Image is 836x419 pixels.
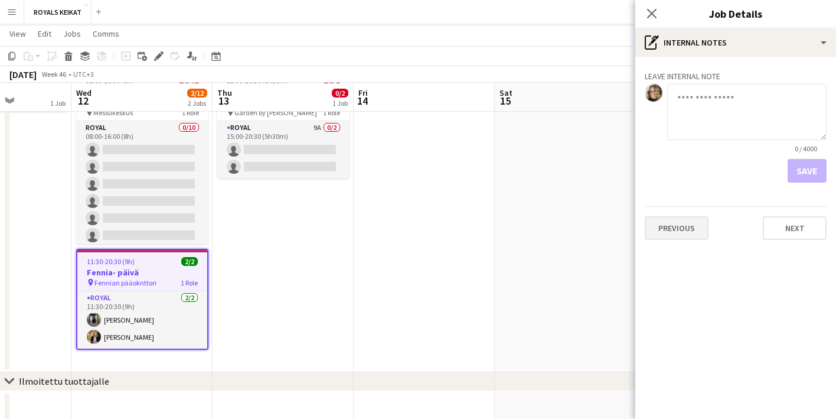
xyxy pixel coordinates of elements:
[332,89,348,98] span: 0/2
[9,69,37,80] div: [DATE]
[187,89,207,98] span: 2/12
[217,87,232,98] span: Thu
[93,28,119,39] span: Comms
[785,144,827,153] span: 0 / 4000
[763,216,827,240] button: Next
[50,99,66,108] div: 1 Job
[93,108,133,117] span: Messukeskus
[19,375,109,387] div: Ilmoitettu tuottajalle
[323,108,340,117] span: 1 Role
[635,28,836,57] div: Internal notes
[77,291,207,349] app-card-role: Royal2/211:30-20:30 (9h)[PERSON_NAME][PERSON_NAME]
[73,70,94,79] div: UTC+3
[357,94,368,108] span: 14
[38,28,51,39] span: Edit
[645,216,708,240] button: Previous
[181,278,198,287] span: 1 Role
[234,108,317,117] span: Garden by [PERSON_NAME]
[181,257,198,266] span: 2/2
[9,28,26,39] span: View
[76,249,208,350] app-job-card: 11:30-20:30 (9h)2/2Fennia- päivä Fennian pääoknttori1 RoleRoyal2/211:30-20:30 (9h)[PERSON_NAME][P...
[39,70,68,79] span: Week 46
[499,87,512,98] span: Sat
[76,69,208,244] app-job-card: 08:00-16:00 (8h)0/10[PERSON_NAME] - Atea Focus 2025 Messukeskus1 RoleRoyal0/1008:00-16:00 (8h)
[332,99,348,108] div: 1 Job
[76,87,92,98] span: Wed
[63,28,81,39] span: Jobs
[24,1,92,24] button: ROYALS KEIKAT
[217,121,350,178] app-card-role: Royal9A0/215:00-20:30 (5h30m)
[645,71,827,82] h3: Leave internal note
[182,108,199,117] span: 1 Role
[88,26,124,41] a: Comms
[33,26,56,41] a: Edit
[58,26,86,41] a: Jobs
[94,278,156,287] span: Fennian pääoknttori
[217,69,350,178] app-job-card: 15:00-20:30 (5h30m)0/2Mehiläinen TEP 50v syntymäpäiväjuhlat Garden by [PERSON_NAME]1 RoleRoyal9A0...
[498,94,512,108] span: 15
[635,6,836,21] h3: Job Details
[76,121,208,316] app-card-role: Royal0/1008:00-16:00 (8h)
[87,257,135,266] span: 11:30-20:30 (9h)
[74,94,92,108] span: 12
[77,267,207,278] h3: Fennia- päivä
[188,99,207,108] div: 2 Jobs
[215,94,232,108] span: 13
[358,87,368,98] span: Fri
[5,26,31,41] a: View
